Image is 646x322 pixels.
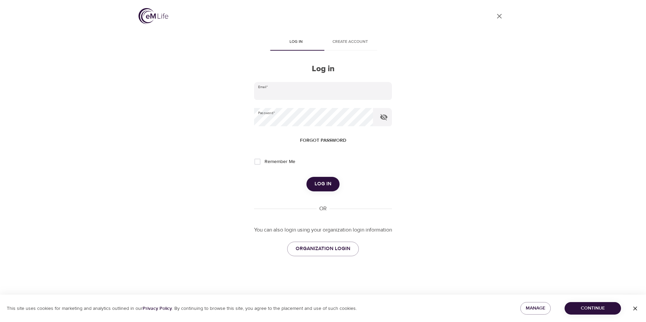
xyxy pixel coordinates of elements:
span: Log in [273,38,319,46]
a: close [491,8,507,24]
span: Manage [526,304,545,313]
h2: Log in [254,64,392,74]
button: Forgot password [297,134,349,147]
span: Remember Me [265,158,295,165]
div: OR [317,205,329,213]
button: Manage [520,302,551,315]
div: disabled tabs example [254,34,392,51]
img: logo [139,8,168,24]
a: Privacy Policy [143,305,172,312]
button: Log in [306,177,340,191]
span: Log in [315,180,331,188]
a: ORGANIZATION LOGIN [287,242,359,256]
p: You can also login using your organization login information [254,226,392,234]
span: Create account [327,38,373,46]
span: Continue [570,304,616,313]
button: Continue [565,302,621,315]
span: Forgot password [300,136,346,145]
span: ORGANIZATION LOGIN [296,244,350,253]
